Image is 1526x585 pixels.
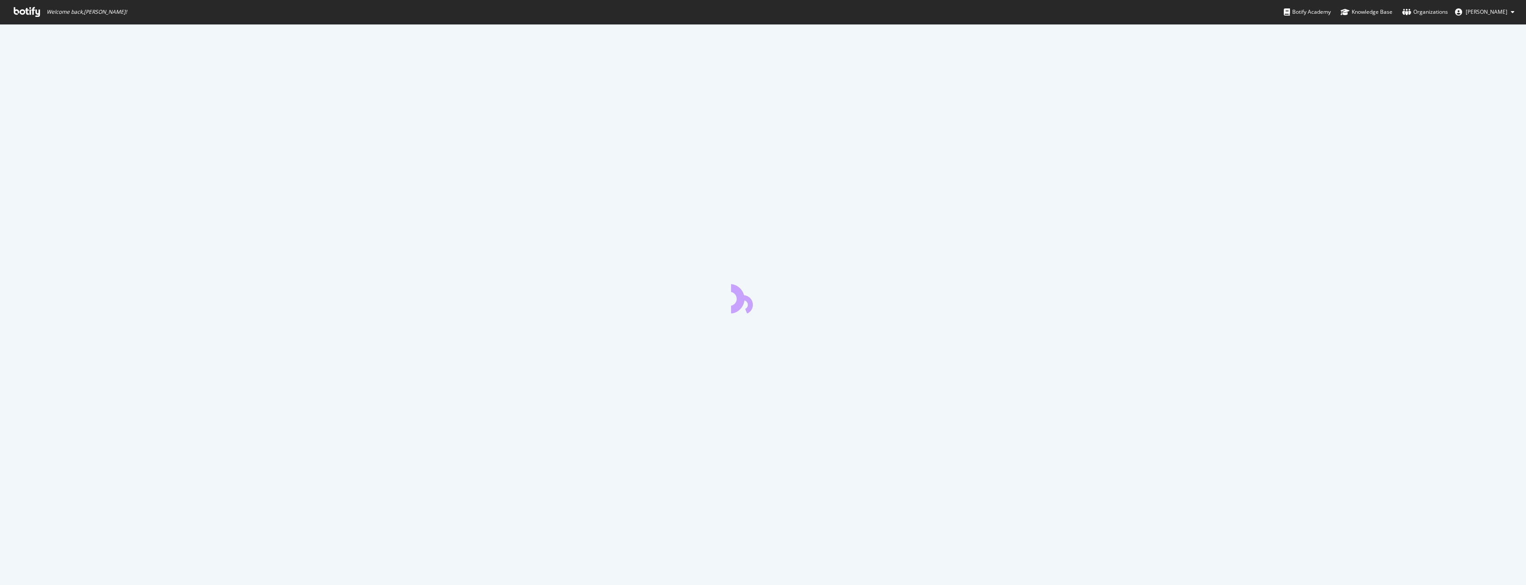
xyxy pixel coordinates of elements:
div: animation [731,281,795,313]
button: [PERSON_NAME] [1448,5,1522,19]
span: Steve Valenza [1466,8,1507,16]
span: Welcome back, [PERSON_NAME] ! [47,8,127,16]
div: Knowledge Base [1341,8,1392,16]
div: Organizations [1402,8,1448,16]
div: Botify Academy [1284,8,1331,16]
